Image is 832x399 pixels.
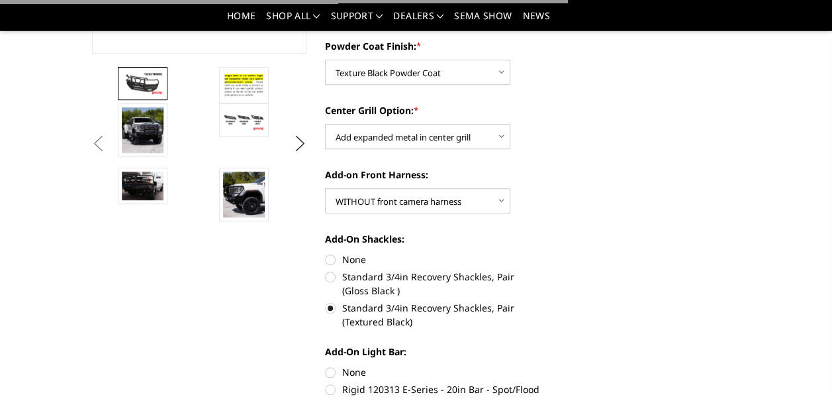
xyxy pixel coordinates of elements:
[89,134,109,154] button: Previous
[266,11,320,30] a: shop all
[325,103,540,117] label: Center Grill Option:
[325,232,540,246] label: Add-On Shackles:
[122,172,163,200] img: T2 Series - Extreme Front Bumper (receiver or winch)
[227,11,255,30] a: Home
[325,39,540,53] label: Powder Coat Finish:
[325,253,540,266] label: None
[122,72,163,95] img: T2 Series - Extreme Front Bumper (receiver or winch)
[223,172,265,217] img: T2 Series - Extreme Front Bumper (receiver or winch)
[325,168,540,182] label: Add-on Front Harness:
[522,11,549,30] a: News
[325,345,540,359] label: Add-On Light Bar:
[325,365,540,379] label: None
[223,108,265,131] img: T2 Series - Extreme Front Bumper (receiver or winch)
[454,11,512,30] a: SEMA Show
[325,301,540,329] label: Standard 3/4in Recovery Shackles, Pair (Textured Black)
[331,11,383,30] a: Support
[393,11,443,30] a: Dealers
[122,107,163,153] img: T2 Series - Extreme Front Bumper (receiver or winch)
[325,270,540,298] label: Standard 3/4in Recovery Shackles, Pair (Gloss Black )
[223,71,265,99] img: T2 Series - Extreme Front Bumper (receiver or winch)
[290,134,310,154] button: Next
